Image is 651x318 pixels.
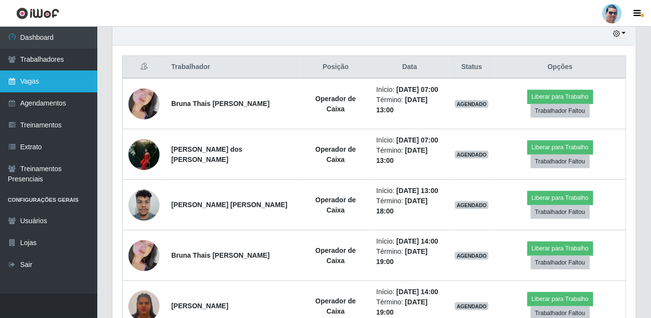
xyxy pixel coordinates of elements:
[494,56,626,79] th: Opções
[527,141,593,154] button: Liberar para Trabalho
[455,151,489,159] span: AGENDADO
[531,155,590,168] button: Trabalhador Faltou
[315,196,356,214] strong: Operador de Caixa
[315,95,356,113] strong: Operador de Caixa
[397,187,438,194] time: [DATE] 13:00
[376,186,443,196] li: Início:
[531,104,590,118] button: Trabalhador Faltou
[128,76,160,132] img: 1674666029234.jpeg
[455,252,489,260] span: AGENDADO
[455,100,489,108] span: AGENDADO
[376,145,443,166] li: Término:
[376,95,443,115] li: Término:
[455,302,489,310] span: AGENDADO
[397,288,438,296] time: [DATE] 14:00
[527,191,593,205] button: Liberar para Trabalho
[376,135,443,145] li: Início:
[16,7,59,19] img: CoreUI Logo
[376,287,443,297] li: Início:
[165,56,301,79] th: Trabalhador
[128,228,160,283] img: 1674666029234.jpeg
[171,100,270,107] strong: Bruna Thais [PERSON_NAME]
[397,237,438,245] time: [DATE] 14:00
[397,136,438,144] time: [DATE] 07:00
[527,242,593,255] button: Liberar para Trabalho
[128,134,160,175] img: 1751968749933.jpeg
[455,201,489,209] span: AGENDADO
[171,145,242,163] strong: [PERSON_NAME] dos [PERSON_NAME]
[376,236,443,247] li: Início:
[171,302,228,310] strong: [PERSON_NAME]
[376,247,443,267] li: Término:
[171,201,288,209] strong: [PERSON_NAME] [PERSON_NAME]
[301,56,370,79] th: Posição
[531,256,590,269] button: Trabalhador Faltou
[376,196,443,216] li: Término:
[171,251,270,259] strong: Bruna Thais [PERSON_NAME]
[449,56,495,79] th: Status
[128,184,160,226] img: 1751861377201.jpeg
[370,56,449,79] th: Data
[527,292,593,306] button: Liberar para Trabalho
[376,297,443,318] li: Término:
[531,205,590,219] button: Trabalhador Faltou
[315,247,356,265] strong: Operador de Caixa
[376,85,443,95] li: Início:
[315,145,356,163] strong: Operador de Caixa
[527,90,593,104] button: Liberar para Trabalho
[397,86,438,93] time: [DATE] 07:00
[315,297,356,315] strong: Operador de Caixa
